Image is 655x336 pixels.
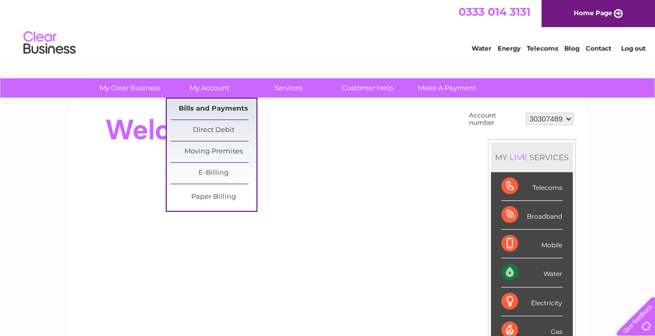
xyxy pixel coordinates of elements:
div: Water [501,258,562,287]
div: Clear Business is a trading name of Verastar Limited (registered in [GEOGRAPHIC_DATA] No. 3667643... [82,6,574,51]
a: Services [245,78,331,98]
a: Moving Premises [170,141,256,162]
a: Bills and Payments [170,99,256,119]
a: Direct Debit [170,120,256,141]
img: logo.png [23,27,76,59]
div: MY SERVICES [491,142,573,172]
a: Water [472,44,491,52]
a: My Clear Business [87,78,173,98]
td: Account number [466,109,523,129]
a: Blog [564,44,579,52]
a: Energy [498,44,521,52]
a: Log out [621,44,645,52]
a: Make A Payment [404,78,490,98]
a: Telecoms [527,44,558,52]
div: Mobile [501,230,562,258]
a: 0333 014 3131 [459,5,530,18]
div: Broadband [501,201,562,230]
a: Paper Billing [170,187,256,208]
div: LIVE [508,152,529,162]
a: Customer Help [325,78,411,98]
a: E-Billing [170,163,256,184]
div: Electricity [501,287,562,316]
div: Telecoms [501,172,562,201]
a: Contact [586,44,611,52]
a: My Account [166,78,252,98]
